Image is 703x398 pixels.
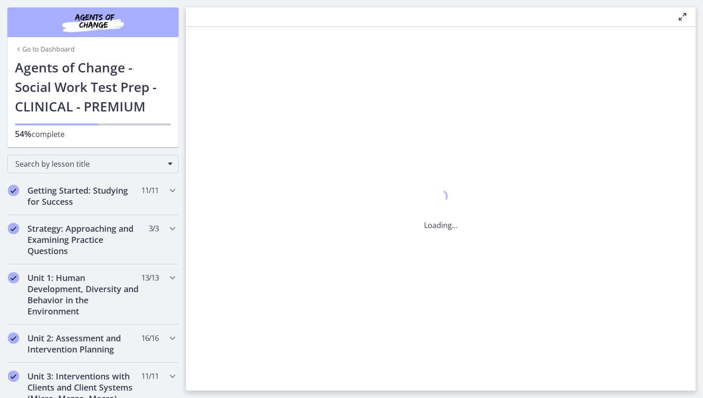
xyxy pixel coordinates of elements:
[27,333,141,355] h2: Unit 2: Assessment and Intervention Planning
[7,155,179,173] div: Search by lesson title
[15,128,171,140] p: complete
[424,220,458,231] p: Loading...
[8,272,19,283] i: Completed
[15,128,32,139] span: 54%
[8,185,19,196] i: Completed
[8,333,19,344] i: Completed
[149,223,159,234] span: 3 / 3
[15,159,163,169] span: Search by lesson title
[8,371,19,382] i: Completed
[141,185,159,196] span: 11 / 11
[424,187,458,209] div: 1
[37,11,149,33] img: Agents of Change
[141,371,159,382] span: 11 / 11
[27,185,141,207] h2: Getting Started: Studying for Success
[141,333,159,344] span: 16 / 16
[27,272,141,317] h2: Unit 1: Human Development, Diversity and Behavior in the Environment
[15,58,171,116] h1: Agents of Change - Social Work Test Prep - CLINICAL - PREMIUM
[27,223,141,256] h2: Strategy: Approaching and Examining Practice Questions
[15,45,75,54] a: Go to Dashboard
[141,272,159,283] span: 13 / 13
[8,223,19,234] i: Completed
